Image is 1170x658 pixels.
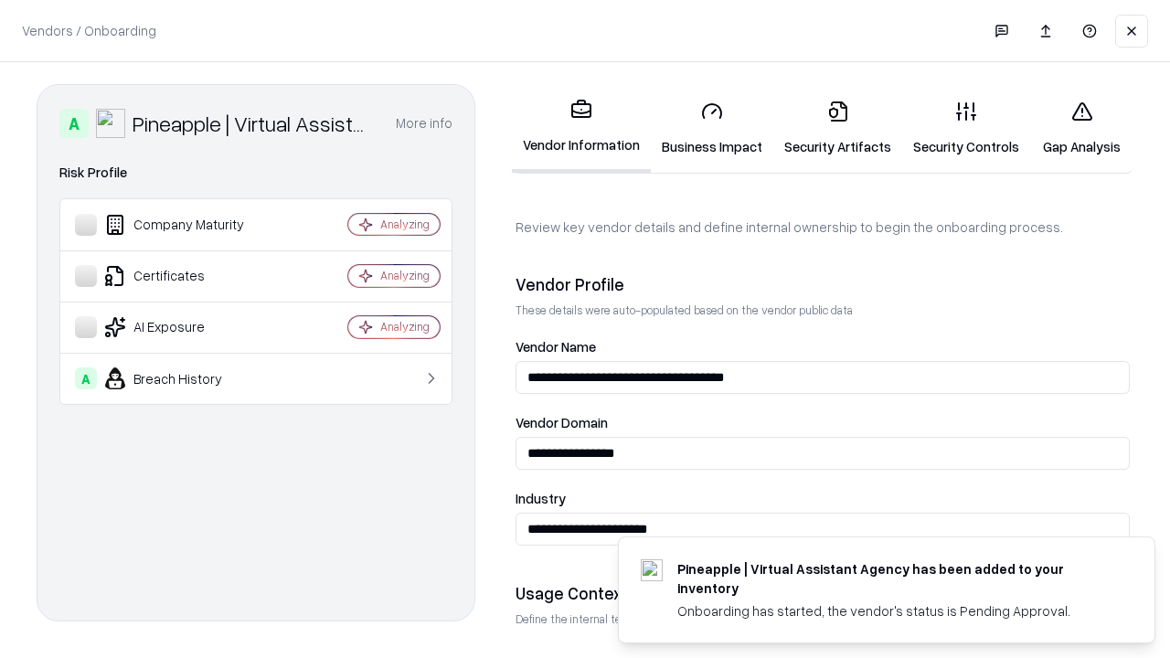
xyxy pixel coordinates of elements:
div: Analyzing [380,217,430,232]
div: Certificates [75,265,293,287]
p: Define the internal team and reason for using this vendor. This helps assess business relevance a... [516,611,1130,627]
div: Breach History [75,367,293,389]
img: trypineapple.com [641,559,663,581]
div: Risk Profile [59,162,452,184]
p: Vendors / Onboarding [22,21,156,40]
img: Pineapple | Virtual Assistant Agency [96,109,125,138]
div: Company Maturity [75,214,293,236]
div: A [75,367,97,389]
a: Security Artifacts [773,86,902,171]
div: Vendor Profile [516,273,1130,295]
label: Vendor Domain [516,416,1130,430]
label: Vendor Name [516,340,1130,354]
div: Analyzing [380,319,430,334]
a: Gap Analysis [1030,86,1133,171]
button: More info [396,107,452,140]
div: AI Exposure [75,316,293,338]
a: Security Controls [902,86,1030,171]
label: Industry [516,492,1130,505]
div: Usage Context [516,582,1130,604]
a: Business Impact [651,86,773,171]
div: Analyzing [380,268,430,283]
div: A [59,109,89,138]
p: Review key vendor details and define internal ownership to begin the onboarding process. [516,218,1130,237]
div: Pineapple | Virtual Assistant Agency [133,109,374,138]
p: These details were auto-populated based on the vendor public data [516,302,1130,318]
div: Pineapple | Virtual Assistant Agency has been added to your inventory [677,559,1111,598]
a: Vendor Information [512,84,651,173]
div: Onboarding has started, the vendor's status is Pending Approval. [677,601,1111,621]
